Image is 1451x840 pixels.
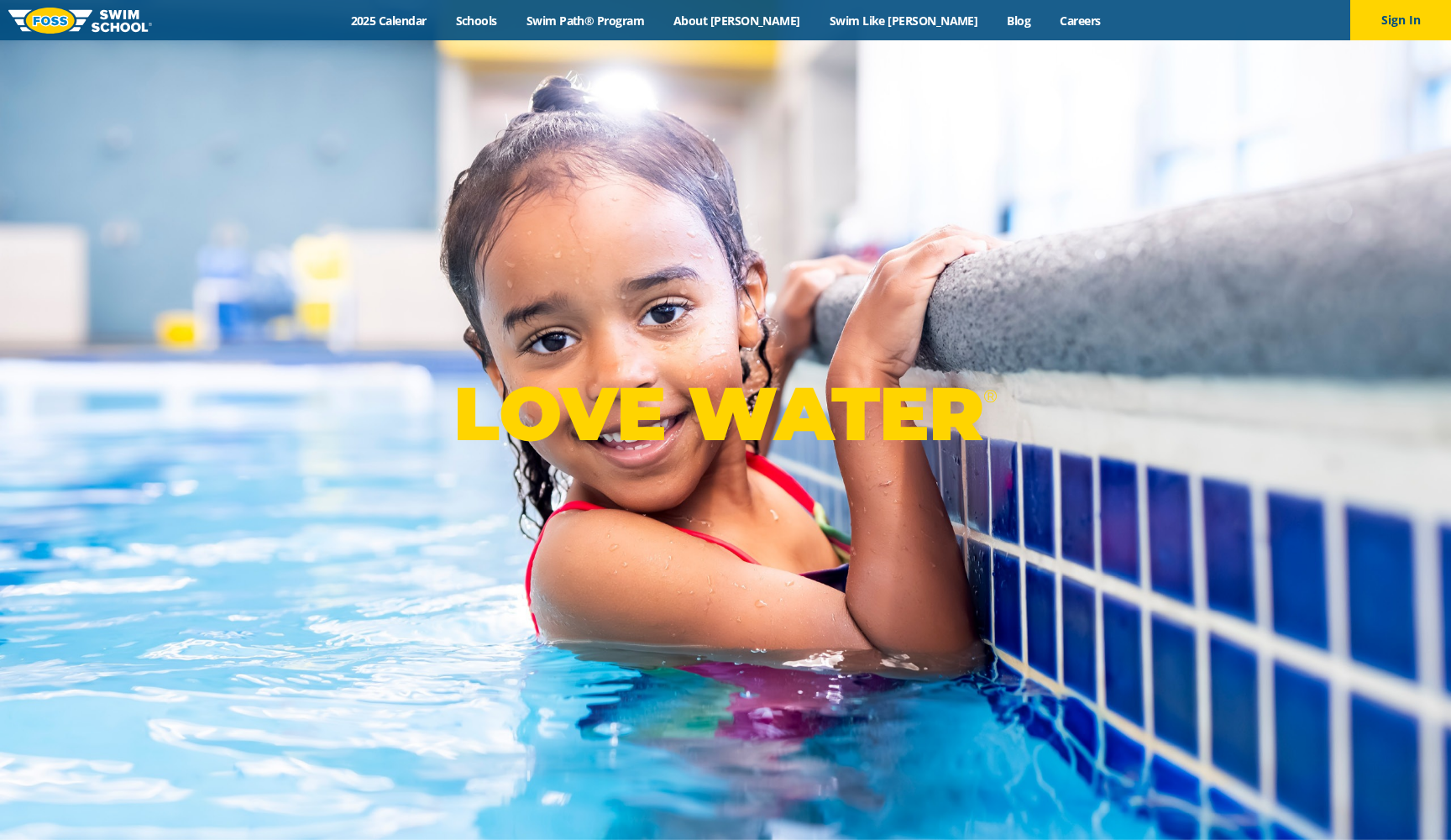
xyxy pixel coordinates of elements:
[336,13,441,29] a: 2025 Calendar
[1045,13,1115,29] a: Careers
[8,8,152,34] img: FOSS Swim School Logo
[993,13,1045,29] a: Blog
[441,13,511,29] a: Schools
[453,369,997,459] p: LOVE WATER
[511,13,658,29] a: Swim Path® Program
[659,13,815,29] a: About [PERSON_NAME]
[983,386,997,407] sup: ®
[815,13,993,29] a: Swim Like [PERSON_NAME]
